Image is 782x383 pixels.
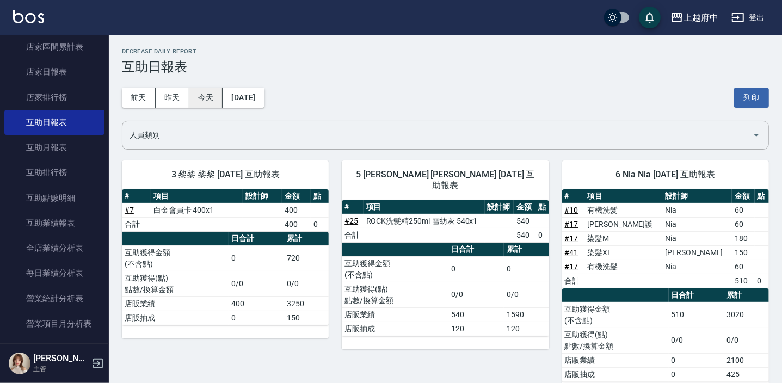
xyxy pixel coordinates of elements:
[122,59,769,75] h3: 互助日報表
[448,243,504,257] th: 日合計
[122,48,769,55] h2: Decrease Daily Report
[4,59,104,84] a: 店家日報表
[13,10,44,23] img: Logo
[122,296,229,311] td: 店販業績
[122,189,329,232] table: a dense table
[562,353,669,367] td: 店販業績
[732,203,755,217] td: 60
[4,85,104,110] a: 店家排行榜
[342,200,363,214] th: #
[535,228,549,242] td: 0
[669,367,724,381] td: 0
[584,203,662,217] td: 有機洗髮
[344,217,358,225] a: #25
[342,243,549,336] table: a dense table
[666,7,723,29] button: 上越府中
[243,189,282,203] th: 設計師
[127,126,748,145] input: 人員名稱
[284,311,329,325] td: 150
[535,200,549,214] th: 點
[229,232,284,246] th: 日合計
[4,286,104,311] a: 營業統計分析表
[284,296,329,311] td: 3250
[342,200,549,243] table: a dense table
[734,88,769,108] button: 列印
[504,256,549,282] td: 0
[732,189,755,203] th: 金額
[662,189,732,203] th: 設計師
[562,189,769,288] table: a dense table
[669,328,724,353] td: 0/0
[229,296,284,311] td: 400
[562,328,669,353] td: 互助獲得(點) 點數/換算金額
[364,200,485,214] th: 項目
[562,274,585,288] td: 合計
[448,322,504,336] td: 120
[223,88,264,108] button: [DATE]
[122,88,156,108] button: 前天
[135,169,316,180] span: 3 黎黎 黎黎 [DATE] 互助報表
[748,126,765,144] button: Open
[342,256,448,282] td: 互助獲得金額 (不含點)
[342,307,448,322] td: 店販業績
[342,282,448,307] td: 互助獲得(點) 點數/換算金額
[9,353,30,374] img: Person
[156,88,189,108] button: 昨天
[4,160,104,185] a: 互助排行榜
[448,307,504,322] td: 540
[4,336,104,361] a: 設計師業績表
[504,322,549,336] td: 120
[122,189,151,203] th: #
[229,311,284,325] td: 0
[122,232,329,325] table: a dense table
[122,311,229,325] td: 店販抽成
[724,288,769,302] th: 累計
[342,322,448,336] td: 店販抽成
[504,282,549,307] td: 0/0
[514,214,535,228] td: 540
[514,228,535,242] td: 540
[4,261,104,286] a: 每日業績分析表
[575,169,756,180] span: 6 Nia Nia [DATE] 互助報表
[151,189,243,203] th: 項目
[282,217,311,231] td: 400
[669,302,724,328] td: 510
[755,189,769,203] th: 點
[355,169,535,191] span: 5 [PERSON_NAME] [PERSON_NAME] [DATE] 互助報表
[562,302,669,328] td: 互助獲得金額 (不含點)
[282,189,311,203] th: 金額
[732,217,755,231] td: 60
[562,288,769,382] table: a dense table
[504,307,549,322] td: 1590
[4,236,104,261] a: 全店業績分析表
[514,200,535,214] th: 金額
[662,231,732,245] td: Nia
[562,189,585,203] th: #
[584,245,662,260] td: 染髮XL
[229,271,284,296] td: 0/0
[125,206,134,214] a: #7
[229,245,284,271] td: 0
[33,364,89,374] p: 主管
[584,260,662,274] td: 有機洗髮
[4,110,104,135] a: 互助日報表
[122,217,151,231] td: 合計
[732,274,755,288] td: 510
[565,262,578,271] a: #17
[662,260,732,274] td: Nia
[639,7,661,28] button: save
[562,367,669,381] td: 店販抽成
[4,311,104,336] a: 營業項目月分析表
[565,220,578,228] a: #17
[565,206,578,214] a: #10
[151,203,243,217] td: 白金會員卡 400x1
[33,353,89,364] h5: [PERSON_NAME]
[565,234,578,243] a: #17
[189,88,223,108] button: 今天
[4,34,104,59] a: 店家區間累計表
[724,302,769,328] td: 3020
[448,282,504,307] td: 0/0
[448,256,504,282] td: 0
[662,203,732,217] td: Nia
[485,200,514,214] th: 設計師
